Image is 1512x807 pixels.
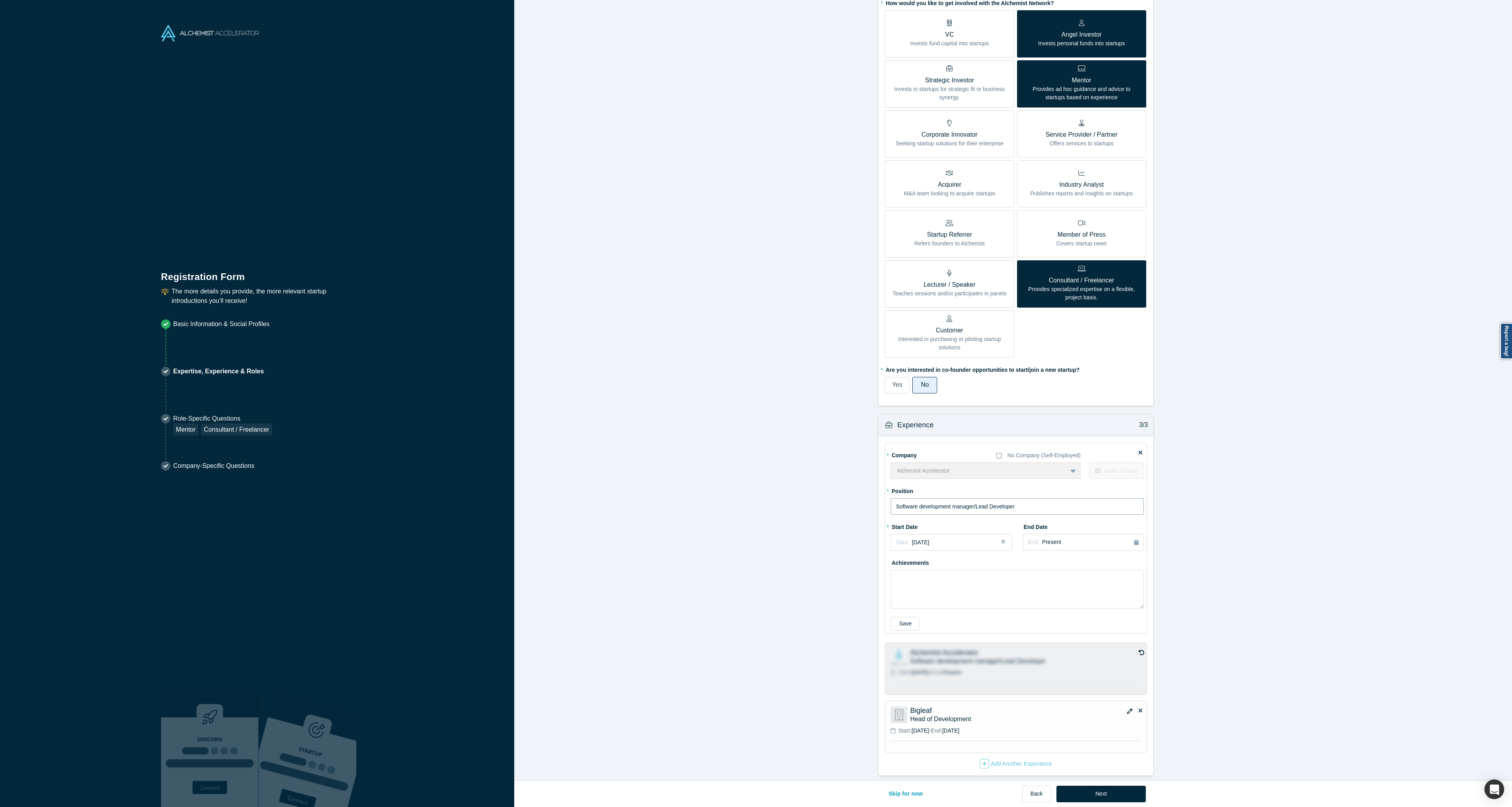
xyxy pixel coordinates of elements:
p: Invests personal funds into startups [1038,39,1125,48]
p: Expertise, Experience & Roles [173,367,264,376]
label: Achievements [891,556,935,567]
p: Invests in startups for strategic fit or business synergy. [891,85,1008,102]
p: Covers startup news [1056,239,1107,248]
span: [DATE] [912,727,929,734]
span: Start: [899,727,912,734]
div: Make Primary [1104,467,1138,475]
a: Report a bug! [1500,323,1512,359]
p: Consultant / Freelancer [1023,276,1140,285]
p: Refers founders to Alchemist [914,239,985,248]
span: Yes [892,381,902,388]
button: Save [891,617,920,631]
div: Add Another Experience [980,759,1052,768]
span: [DATE] [912,539,929,545]
img: Prism AI [259,691,356,807]
p: Bigleaf [910,707,1083,715]
p: Industry Analyst [1030,180,1133,189]
h1: Registration Form [161,262,353,284]
button: Add Another Experience [979,759,1052,769]
p: Seeking startup solutions for their enterprise [896,139,1004,148]
p: Role-Specific Questions [173,414,272,423]
label: Company [891,449,935,460]
img: Alchemist Accelerator Logo [161,25,259,41]
img: Bigleaf logo [891,707,907,723]
p: Head of Development [910,715,1141,723]
button: Next [1056,786,1146,802]
p: Mentor [1023,76,1140,85]
span: [DATE] [942,727,960,734]
button: End:Present [1023,534,1144,551]
p: Basic Information & Social Profiles [173,319,270,329]
div: Mentor [173,423,198,436]
p: Startup Referrer [914,230,985,239]
button: Back [1022,786,1051,802]
p: Strategic Investor [891,76,1008,85]
p: Invests fund capital into startups [910,39,989,48]
p: Corporate Innovator [896,130,1004,139]
div: Consultant / Freelancer [201,423,272,436]
p: - [899,727,960,735]
p: Offers services to startups [1045,139,1117,148]
p: M&A team looking to acquire startups [904,189,995,198]
h3: Experience [897,420,934,430]
span: Present [1042,539,1061,545]
div: No Company (Self-Employed) [1008,451,1081,460]
p: Interested in purchasing or piloting startup solutions [891,335,1008,352]
p: Service Provider / Partner [1045,130,1117,139]
label: Position [891,484,935,495]
p: Provides specialized expertise on a flexible, project basis. [1023,285,1140,302]
img: Robust Technologies [161,691,259,807]
p: VC [910,30,989,39]
p: Acquirer [904,180,995,189]
label: Are you interested in co-founder opportunities to start/join a new startup? [885,363,1147,374]
p: The more details you provide, the more relevant startup introductions you’ll receive! [172,287,353,306]
p: Customer [891,326,1008,335]
p: Member of Press [1056,230,1107,239]
p: Publishes reports and insights on startups [1030,189,1133,198]
p: Lecturer / Speaker [893,280,1007,289]
p: Company-Specific Questions [173,461,254,471]
p: Angel Investor [1038,30,1125,39]
button: Close [1000,534,1012,551]
label: End Date [1023,520,1067,531]
p: Teaches sessions and/or participates in panels [893,289,1007,298]
input: Sales Manager [891,498,1144,515]
label: Start Date [891,520,935,531]
span: No [921,381,929,388]
p: Provides ad hoc guidance and advice to startups based on experience [1023,85,1140,102]
span: End: [1028,539,1039,545]
button: Skip for now [880,786,931,802]
span: End: [931,727,942,734]
button: Start:[DATE] [891,534,1012,551]
p: 3/3 [1135,420,1148,430]
span: Start: [896,539,909,545]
